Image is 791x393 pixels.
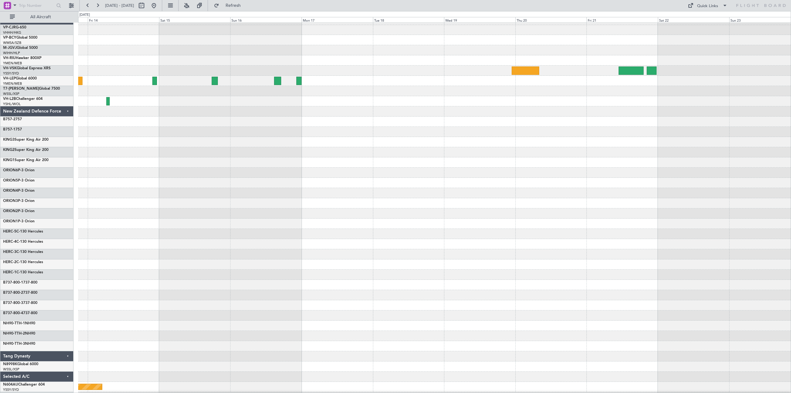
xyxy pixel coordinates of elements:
span: HERC-5 [3,230,16,233]
span: HERC-3 [3,250,16,254]
span: ORION3 [3,199,18,203]
a: B737-800-2737-800 [3,291,37,295]
span: VH-L2B [3,97,16,101]
a: ORION1P-3 Orion [3,220,35,223]
a: VH-LEPGlobal 6000 [3,77,37,80]
div: [DATE] [79,12,90,18]
span: VH-LEP [3,77,16,80]
a: KING2Super King Air 200 [3,148,49,152]
div: Sat 15 [159,17,231,23]
a: VH-RIUHawker 800XP [3,56,41,60]
span: M-JGVJ [3,46,17,50]
span: ORION4 [3,189,18,193]
a: VP-CJRG-650 [3,26,26,29]
div: Sun 16 [230,17,302,23]
span: ORION2 [3,209,18,213]
span: B737-800-3 [3,301,23,305]
div: Sat 22 [658,17,729,23]
a: VHHH/HKG [3,30,21,35]
a: YMEN/MEB [3,81,22,86]
a: HERC-5C-130 Hercules [3,230,43,233]
span: B757-1 [3,128,15,131]
span: B737-800-4 [3,311,23,315]
button: Refresh [211,1,248,11]
a: YMEN/MEB [3,61,22,66]
span: ORION1 [3,220,18,223]
div: Wed 19 [444,17,515,23]
a: WSSL/XSP [3,367,19,372]
span: ORION5 [3,179,18,182]
a: B737-800-3737-800 [3,301,37,305]
a: HERC-4C-130 Hercules [3,240,43,244]
a: B757-2757 [3,117,22,121]
span: KING2 [3,148,15,152]
a: M-JGVJGlobal 5000 [3,46,38,50]
a: VH-VSKGlobal Express XRS [3,66,51,70]
a: VP-BCYGlobal 5000 [3,36,37,40]
span: HERC-1 [3,271,16,274]
span: NH90-TTH-2 [3,332,25,335]
span: T7-[PERSON_NAME] [3,87,39,91]
div: Thu 20 [515,17,587,23]
a: HERC-3C-130 Hercules [3,250,43,254]
a: NH90-TTH-3NH90 [3,342,35,346]
span: VP-BCY [3,36,16,40]
a: HERC-1C-130 Hercules [3,271,43,274]
input: Trip Number [19,1,54,10]
span: Refresh [220,3,246,8]
div: Fri 14 [88,17,159,23]
a: KING3Super King Air 200 [3,138,49,142]
span: [DATE] - [DATE] [105,3,134,8]
a: N604AUChallenger 604 [3,383,45,387]
span: KING3 [3,138,15,142]
span: N604AU [3,383,18,387]
span: N8998K [3,362,17,366]
a: YSSY/SYD [3,387,19,392]
div: Quick Links [697,3,718,9]
span: NH90-TTH-3 [3,342,25,346]
span: ORION6 [3,169,18,172]
a: B757-1757 [3,128,22,131]
a: VH-L2BChallenger 604 [3,97,43,101]
button: Quick Links [685,1,730,11]
span: VH-VSK [3,66,17,70]
a: WIHH/HLP [3,51,20,55]
a: T7-[PERSON_NAME]Global 7500 [3,87,60,91]
span: KING1 [3,158,15,162]
a: ORION6P-3 Orion [3,169,35,172]
a: ORION3P-3 Orion [3,199,35,203]
span: B737-800-2 [3,291,23,295]
a: YSSY/SYD [3,71,19,76]
a: WSSL/XSP [3,92,19,96]
a: YSHL/WOL [3,102,21,106]
a: KING1Super King Air 200 [3,158,49,162]
a: ORION5P-3 Orion [3,179,35,182]
a: ORION2P-3 Orion [3,209,35,213]
a: HERC-2C-130 Hercules [3,260,43,264]
span: VP-CJR [3,26,16,29]
span: HERC-4 [3,240,16,244]
span: B757-2 [3,117,15,121]
a: ORION4P-3 Orion [3,189,35,193]
span: HERC-2 [3,260,16,264]
div: Mon 17 [302,17,373,23]
a: B737-800-1737-800 [3,281,37,284]
a: B737-800-4737-800 [3,311,37,315]
a: N8998KGlobal 6000 [3,362,38,366]
a: NH90-TTH-2NH90 [3,332,35,335]
span: NH90-TTH-1 [3,322,25,325]
span: B737-800-1 [3,281,23,284]
button: All Aircraft [7,12,67,22]
div: Fri 21 [586,17,658,23]
div: Tue 18 [373,17,444,23]
a: WMSA/SZB [3,41,21,45]
span: VH-RIU [3,56,16,60]
span: All Aircraft [16,15,65,19]
a: NH90-TTH-1NH90 [3,322,35,325]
